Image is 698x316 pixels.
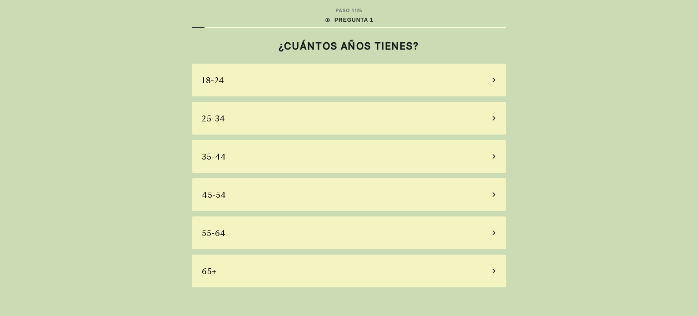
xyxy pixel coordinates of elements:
[336,7,363,14] div: PASO 1 / 25
[324,16,374,24] div: PREGUNTA 1
[202,150,226,163] div: 35-44
[192,40,506,52] h2: ¿CUÁNTOS AÑOS TIENES?
[202,189,226,201] div: 45-54
[202,227,226,239] div: 55-64
[202,265,217,277] div: 65+
[202,112,225,125] div: 25-34
[202,74,224,86] div: 18-24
